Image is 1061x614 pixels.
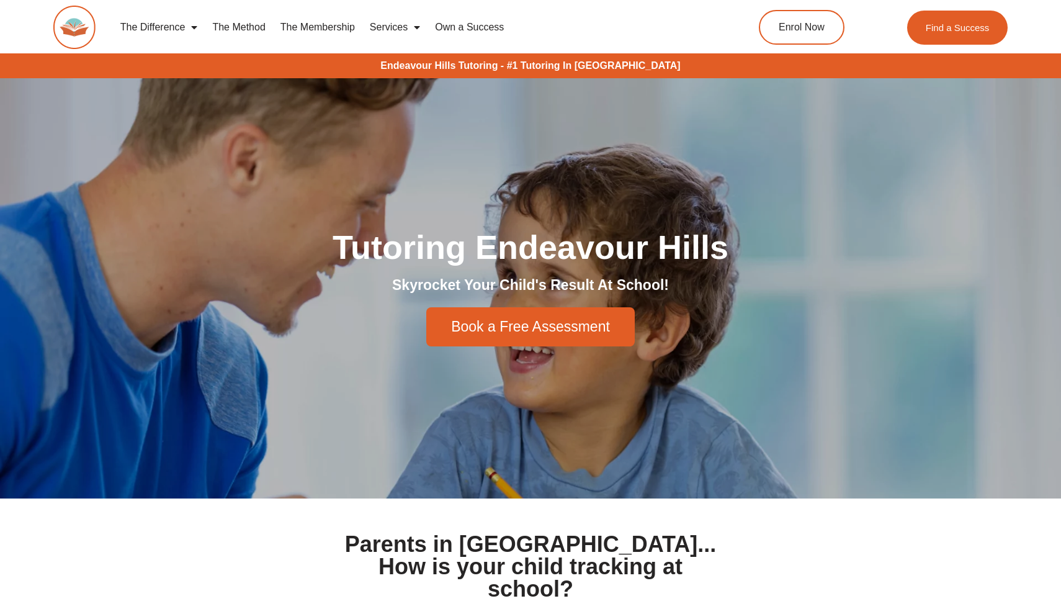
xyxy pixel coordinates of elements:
[183,276,878,295] h2: Skyrocket Your Child's Result At School!
[759,10,844,45] a: Enrol Now
[907,11,1008,45] a: Find a Success
[113,13,205,42] a: The Difference
[426,307,635,346] a: Book a Free Assessment
[339,533,722,600] h1: Parents in [GEOGRAPHIC_DATA]... How is your child tracking at school?
[183,230,878,264] h1: Tutoring Endeavour Hills
[428,13,511,42] a: Own a Success
[451,320,610,334] span: Book a Free Assessment
[273,13,362,42] a: The Membership
[205,13,272,42] a: The Method
[362,13,428,42] a: Services
[113,13,704,42] nav: Menu
[779,22,825,32] span: Enrol Now
[926,23,990,32] span: Find a Success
